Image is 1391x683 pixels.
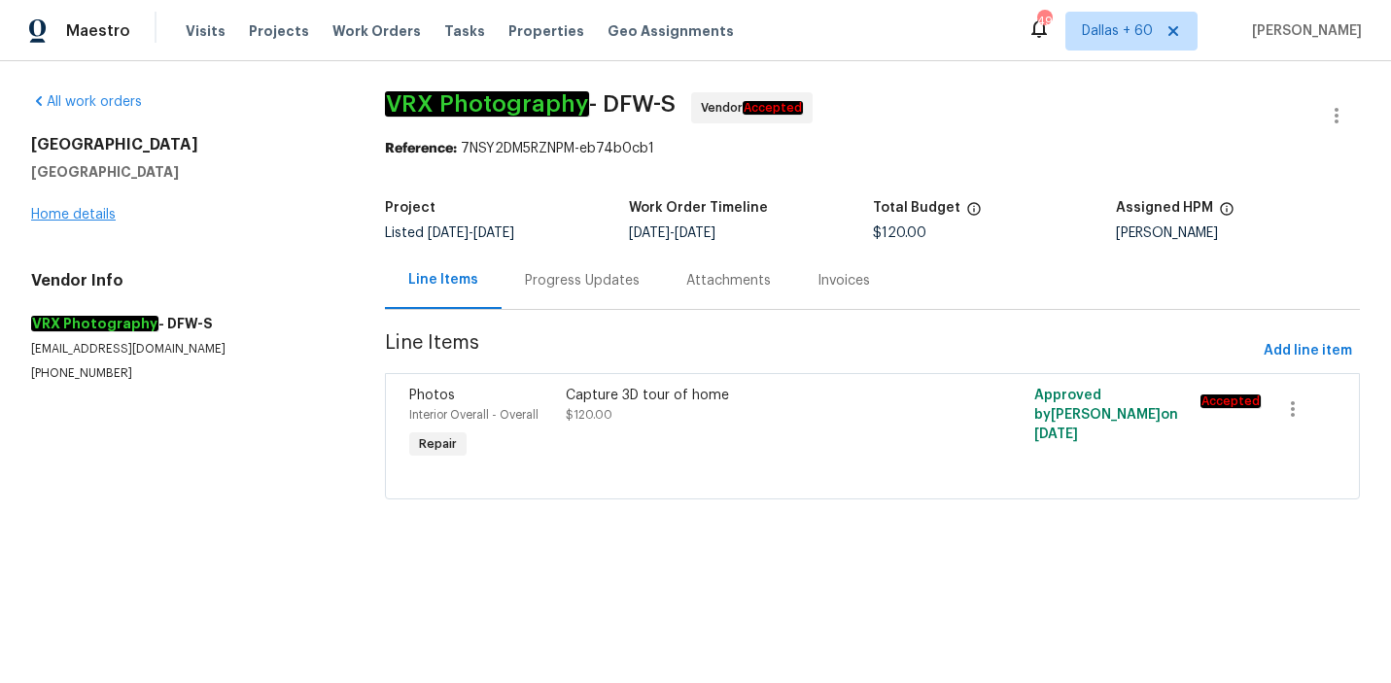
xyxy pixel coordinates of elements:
[1244,21,1362,41] span: [PERSON_NAME]
[385,226,514,240] span: Listed
[428,226,514,240] span: -
[385,139,1360,158] div: 7NSY2DM5RZNPM-eb74b0cb1
[428,226,469,240] span: [DATE]
[1082,21,1153,41] span: Dallas + 60
[1034,427,1078,441] span: [DATE]
[473,226,514,240] span: [DATE]
[66,21,130,41] span: Maestro
[1200,394,1261,408] em: Accepted
[508,21,584,41] span: Properties
[608,21,734,41] span: Geo Assignments
[629,226,715,240] span: -
[409,389,455,402] span: Photos
[408,270,478,290] div: Line Items
[186,21,226,41] span: Visits
[743,101,803,115] em: Accepted
[817,271,870,290] div: Invoices
[31,271,338,290] h4: Vendor Info
[444,24,485,38] span: Tasks
[873,226,926,240] span: $120.00
[31,208,116,222] a: Home details
[966,201,982,226] span: The total cost of line items that have been proposed by Opendoor. This sum includes line items th...
[31,316,158,331] em: VRX Photography
[385,201,435,215] h5: Project
[31,365,338,382] p: [PHONE_NUMBER]
[332,21,421,41] span: Work Orders
[1116,201,1213,215] h5: Assigned HPM
[31,314,338,333] h5: - DFW-S
[873,201,960,215] h5: Total Budget
[701,98,811,118] span: Vendor
[629,226,670,240] span: [DATE]
[31,135,338,154] h2: [GEOGRAPHIC_DATA]
[31,162,338,182] h5: [GEOGRAPHIC_DATA]
[1219,201,1235,226] span: The hpm assigned to this work order.
[675,226,715,240] span: [DATE]
[629,201,768,215] h5: Work Order Timeline
[411,434,465,454] span: Repair
[1034,389,1178,441] span: Approved by [PERSON_NAME] on
[249,21,309,41] span: Projects
[525,271,640,290] div: Progress Updates
[385,92,676,116] span: - DFW-S
[409,409,539,421] span: Interior Overall - Overall
[31,95,142,109] a: All work orders
[566,386,945,405] div: Capture 3D tour of home
[385,333,1256,369] span: Line Items
[385,142,457,155] b: Reference:
[1037,12,1051,31] div: 495
[566,409,612,421] span: $120.00
[31,341,338,358] p: [EMAIL_ADDRESS][DOMAIN_NAME]
[686,271,771,290] div: Attachments
[1116,226,1360,240] div: [PERSON_NAME]
[1256,333,1360,369] button: Add line item
[1264,339,1352,363] span: Add line item
[385,91,589,117] em: VRX Photography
